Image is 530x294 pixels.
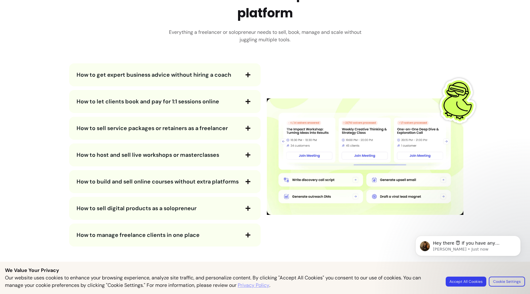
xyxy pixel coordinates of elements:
button: How to manage freelance clients in one place [77,230,253,240]
span: How to sell service packages or retainers as a freelancer [77,124,228,132]
button: How to sell digital products as a solopreneur [77,203,253,214]
p: Our website uses cookies to enhance your browsing experience, analyze site traffic, and personali... [5,274,438,289]
span: How to manage freelance clients in one place [77,231,200,239]
span: How to let clients book and pay for 1:1 sessions online [77,98,219,105]
button: How to build and sell online courses without extra platforms [77,176,253,187]
button: How to sell service packages or retainers as a freelancer [77,123,253,133]
p: We Value Your Privacy [5,267,525,274]
img: Fluum Duck sticker [435,77,482,124]
span: How to build and sell online courses without extra platforms [77,178,239,185]
button: How to host and sell live workshops or masterclasses [77,150,253,160]
span: How to get expert business advice without hiring a coach [77,71,231,79]
button: How to get expert business advice without hiring a coach [77,70,253,80]
button: How to let clients book and pay for 1:1 sessions online [77,96,253,107]
h3: Everything a freelancer or solopreneur needs to sell, book, manage and scale without juggling mul... [164,29,366,43]
span: How to host and sell live workshops or masterclasses [77,151,219,159]
span: How to sell digital products as a solopreneur [77,205,197,212]
a: Privacy Policy [238,282,269,289]
iframe: Intercom notifications message [406,223,530,291]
